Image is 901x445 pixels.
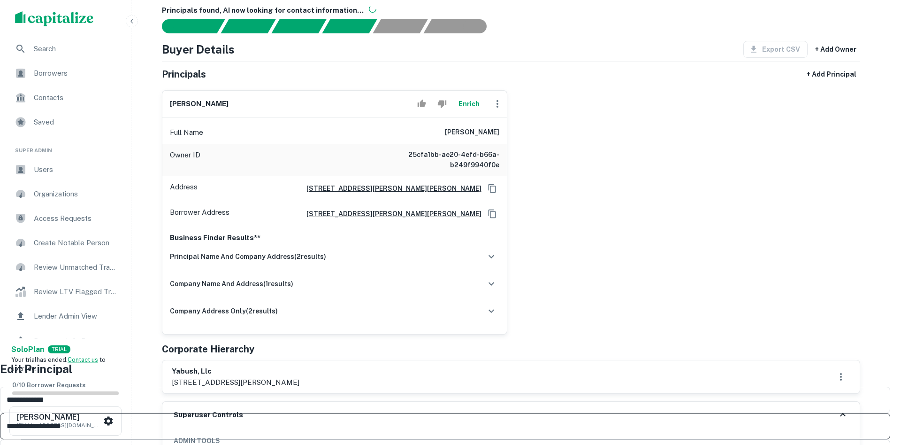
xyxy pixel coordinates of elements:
span: 0 / 10 Borrower Requests [12,382,85,389]
button: + Add Owner [811,41,860,58]
span: Borrower Info Requests [34,335,118,346]
h6: Principals found, AI now looking for contact information... [162,5,860,16]
button: + Add Principal [803,66,860,83]
button: Accept [413,94,430,113]
span: Users [34,164,118,175]
h6: [STREET_ADDRESS][PERSON_NAME][PERSON_NAME] [299,183,481,194]
button: Reject [434,94,450,113]
span: Borrowers [34,68,118,79]
a: Contact us [68,356,98,363]
iframe: Chat Widget [854,370,901,415]
strong: Solo Plan [11,345,44,354]
h6: yabush, llc [172,366,299,377]
div: AI fulfillment process complete. [424,19,498,33]
p: Business Finder Results** [170,232,499,243]
span: Lender Admin View [34,311,118,322]
div: TRIAL [48,345,70,353]
h6: [PERSON_NAME] [445,127,499,138]
button: Enrich [454,94,484,113]
h6: [STREET_ADDRESS][PERSON_NAME][PERSON_NAME] [299,209,481,219]
h5: Principals [162,67,206,81]
div: Documents found, AI parsing details... [271,19,326,33]
p: Owner ID [170,149,200,170]
img: capitalize-logo.png [15,11,94,26]
h6: company address only ( 2 results) [170,306,278,316]
h6: [PERSON_NAME] [170,99,229,109]
div: Principals found, AI now looking for contact information... [322,19,377,33]
li: Super Admin [8,135,123,158]
p: Full Name [170,127,203,138]
p: Borrower Address [170,207,229,221]
span: Your trial has ended. to upgrade. [11,356,106,373]
p: [STREET_ADDRESS][PERSON_NAME] [172,377,299,388]
p: Address [170,181,198,195]
h4: Buyer Details [162,41,235,58]
span: Review LTV Flagged Transactions [34,286,118,297]
span: Create Notable Person [34,237,118,249]
span: Saved [34,117,118,128]
h6: 25cfa1bb-ae20-4efd-b66a-b249f9940f0e [387,149,499,170]
h6: company name and address ( 1 results) [170,279,293,289]
h6: principal name and company address ( 2 results) [170,251,326,262]
span: Organizations [34,188,118,200]
span: Search [34,43,118,55]
div: Principals found, still searching for contact information. This may take time... [373,19,428,33]
div: Your request is received and processing... [221,19,275,33]
div: Sending borrower request to AI... [151,19,221,33]
button: Copy Address [485,181,499,195]
span: Access Requests [34,213,118,224]
span: Review Unmatched Transactions [34,262,118,273]
h5: Corporate Hierarchy [162,342,254,356]
button: Copy Address [485,207,499,221]
span: Contacts [34,92,118,103]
